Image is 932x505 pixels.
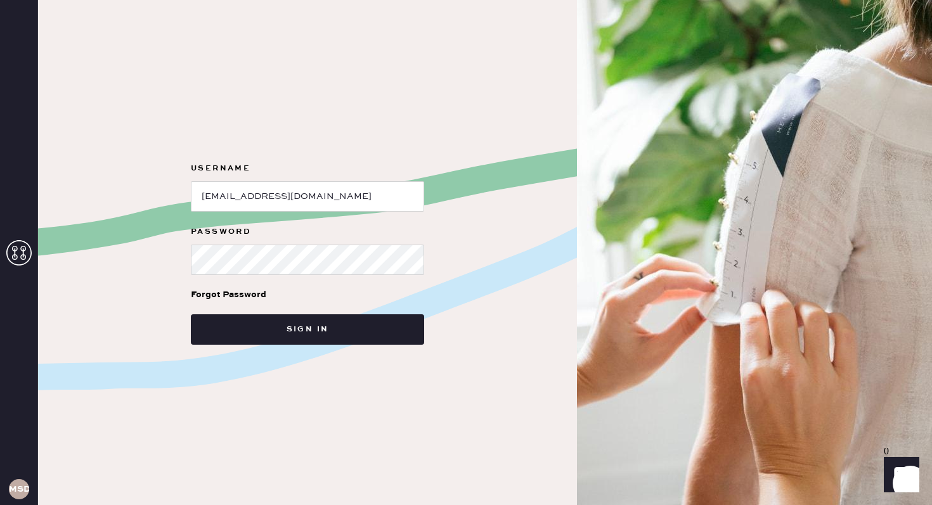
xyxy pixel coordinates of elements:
button: Sign in [191,314,424,345]
h3: MSD [9,485,29,494]
input: e.g. john@doe.com [191,181,424,212]
a: Forgot Password [191,275,266,314]
label: Password [191,224,424,240]
label: Username [191,161,424,176]
div: Forgot Password [191,288,266,302]
iframe: Front Chat [872,448,926,502]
